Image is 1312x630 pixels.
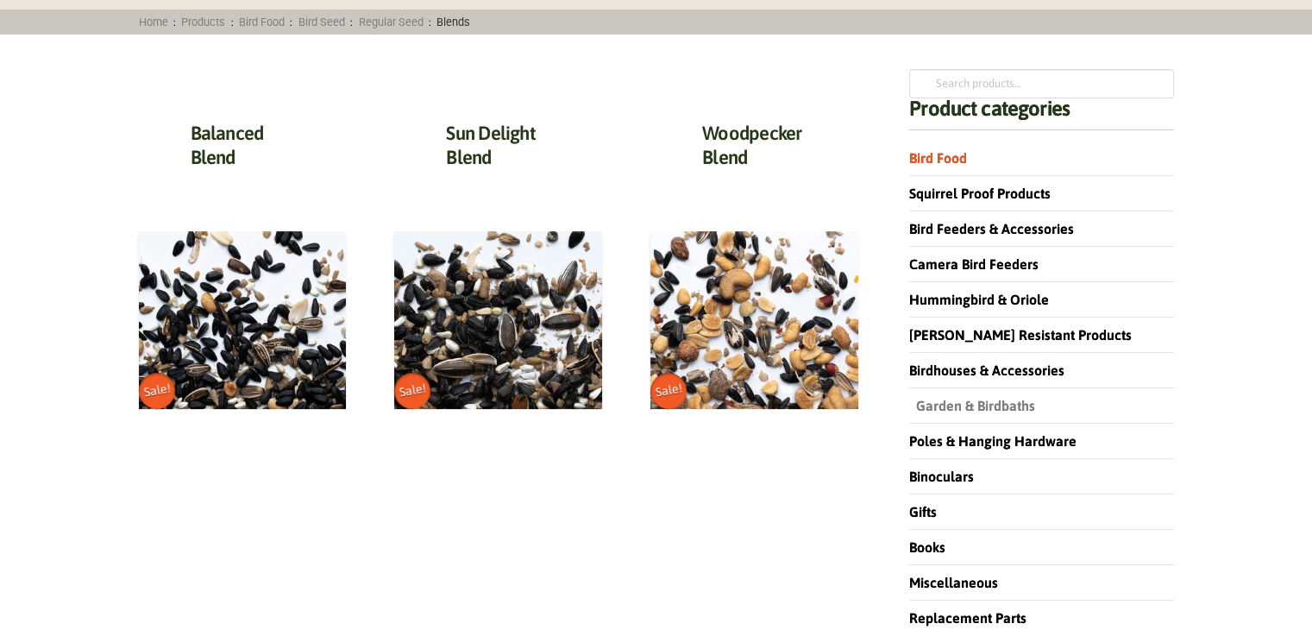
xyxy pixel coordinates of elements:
[909,292,1049,307] a: Hummingbird & Oriole
[909,398,1035,413] a: Garden & Birdbaths
[234,16,291,28] a: Bird Food
[909,362,1064,378] a: Birdhouses & Accessories
[133,16,173,28] a: Home
[176,16,231,28] a: Products
[909,150,967,166] a: Bird Food
[431,16,476,28] span: Blends
[909,98,1173,130] h4: Product categories
[191,122,264,169] a: Balanced Blend
[353,16,429,28] a: Regular Seed
[446,122,536,169] a: Sun Delight Blend
[909,610,1026,626] a: Replacement Parts
[909,539,945,555] a: Books
[909,256,1039,272] a: Camera Bird Feeders
[909,469,974,484] a: Binoculars
[702,122,801,169] a: Woodpecker Blend
[909,327,1132,343] a: [PERSON_NAME] Resistant Products
[909,575,998,590] a: Miscellaneous
[909,504,937,520] a: Gifts
[292,16,350,28] a: Bird Seed
[909,186,1051,201] a: Squirrel Proof Products
[135,370,178,413] span: Sale!
[392,370,434,413] span: Sale!
[909,69,1173,98] input: Search products…
[648,370,690,413] span: Sale!
[909,221,1074,236] a: Bird Feeders & Accessories
[133,16,476,28] span: : : : : :
[909,433,1077,449] a: Poles & Hanging Hardware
